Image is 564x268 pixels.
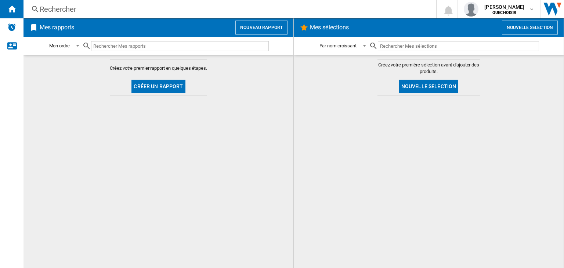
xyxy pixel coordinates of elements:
button: Nouveau rapport [235,21,288,35]
button: Nouvelle selection [502,21,558,35]
span: Créez votre premier rapport en quelques étapes. [110,65,207,72]
h2: Mes sélections [308,21,350,35]
div: Mon ordre [49,43,70,48]
b: QUECHOISIR [492,10,516,15]
img: profile.jpg [464,2,478,17]
input: Rechercher Mes rapports [91,41,269,51]
img: alerts-logo.svg [7,23,16,32]
button: Créer un rapport [131,80,185,93]
span: [PERSON_NAME] [484,3,524,11]
div: Par nom croissant [319,43,357,48]
span: Créez votre première sélection avant d'ajouter des produits. [377,62,480,75]
div: Rechercher [40,4,417,14]
input: Rechercher Mes sélections [378,41,539,51]
h2: Mes rapports [38,21,76,35]
button: Nouvelle selection [399,80,459,93]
